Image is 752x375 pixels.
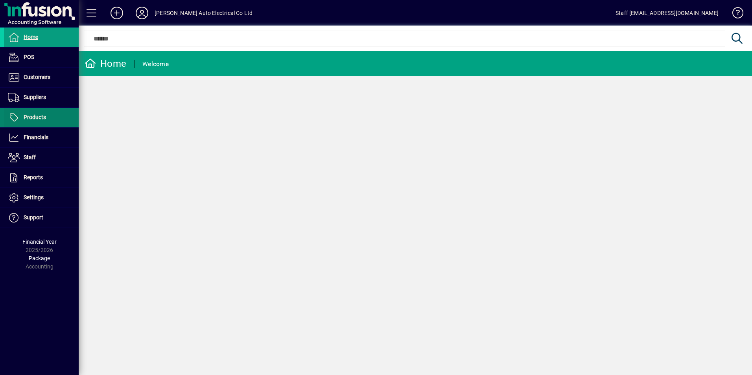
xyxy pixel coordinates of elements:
[29,255,50,261] span: Package
[24,114,46,120] span: Products
[155,7,253,19] div: [PERSON_NAME] Auto Electrical Co Ltd
[142,58,169,70] div: Welcome
[104,6,129,20] button: Add
[4,188,79,208] a: Settings
[4,128,79,147] a: Financials
[4,88,79,107] a: Suppliers
[22,239,57,245] span: Financial Year
[24,174,43,180] span: Reports
[4,108,79,127] a: Products
[24,34,38,40] span: Home
[24,214,43,221] span: Support
[24,194,44,200] span: Settings
[24,134,48,140] span: Financials
[24,54,34,60] span: POS
[85,57,126,70] div: Home
[129,6,155,20] button: Profile
[4,48,79,67] a: POS
[4,68,79,87] a: Customers
[4,168,79,187] a: Reports
[616,7,719,19] div: Staff [EMAIL_ADDRESS][DOMAIN_NAME]
[24,94,46,100] span: Suppliers
[4,148,79,167] a: Staff
[726,2,742,27] a: Knowledge Base
[24,74,50,80] span: Customers
[24,154,36,160] span: Staff
[4,208,79,228] a: Support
